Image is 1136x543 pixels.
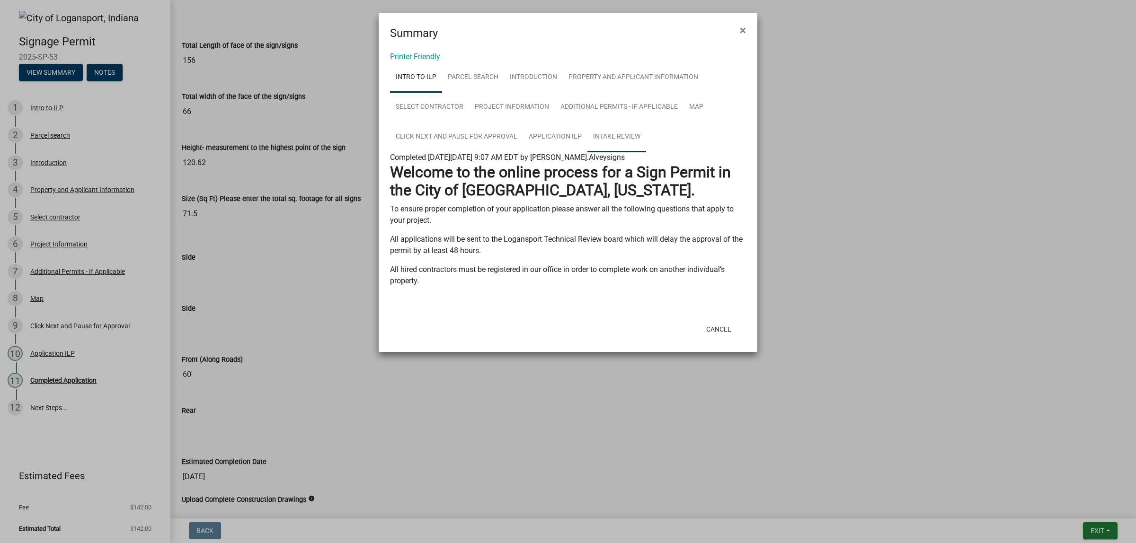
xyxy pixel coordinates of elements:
[587,122,646,152] a: Intake Review
[390,163,731,199] strong: Welcome to the online process for a Sign Permit in the City of [GEOGRAPHIC_DATA], [US_STATE].
[442,62,504,93] a: Parcel search
[732,17,754,44] button: Close
[390,203,746,226] p: To ensure proper completion of your application please answer all the following questions that ap...
[555,92,683,123] a: Additional Permits - If Applicable
[523,122,587,152] a: Application ILP
[699,321,739,338] button: Cancel
[390,52,440,61] a: Printer Friendly
[390,122,523,152] a: Click Next and Pause for Approval
[683,92,709,123] a: Map
[563,62,704,93] a: Property and Applicant Information
[390,264,746,287] p: All hired contractors must be registered in our office in order to complete work on another indiv...
[390,25,438,42] h4: Summary
[390,62,442,93] a: Intro to ILP
[504,62,563,93] a: Introduction
[740,24,746,37] span: ×
[390,153,625,162] span: Completed [DATE][DATE] 9:07 AM EDT by [PERSON_NAME].Alveysigns
[390,92,469,123] a: Select contractor
[469,92,555,123] a: Project Information
[390,234,746,256] p: All applications will be sent to the Logansport Technical Review board which will delay the appro...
